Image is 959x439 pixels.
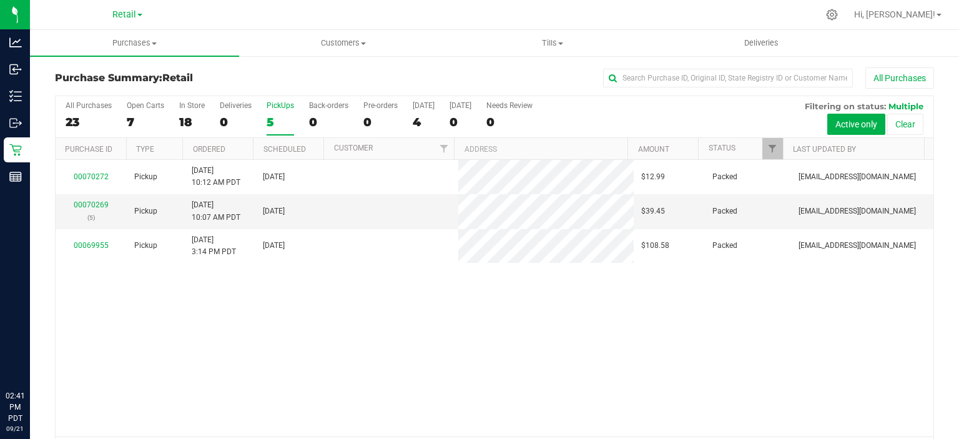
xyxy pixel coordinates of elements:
[450,101,471,110] div: [DATE]
[709,144,735,152] a: Status
[127,115,164,129] div: 7
[66,115,112,129] div: 23
[267,115,294,129] div: 5
[66,101,112,110] div: All Purchases
[127,101,164,110] div: Open Carts
[433,138,454,159] a: Filter
[799,205,916,217] span: [EMAIL_ADDRESS][DOMAIN_NAME]
[805,101,886,111] span: Filtering on status:
[854,9,935,19] span: Hi, [PERSON_NAME]!
[799,240,916,252] span: [EMAIL_ADDRESS][DOMAIN_NAME]
[112,9,136,20] span: Retail
[827,114,885,135] button: Active only
[603,69,853,87] input: Search Purchase ID, Original ID, State Registry ID or Customer Name...
[888,101,923,111] span: Multiple
[136,145,154,154] a: Type
[193,145,225,154] a: Ordered
[65,145,112,154] a: Purchase ID
[454,138,627,160] th: Address
[413,101,435,110] div: [DATE]
[134,240,157,252] span: Pickup
[74,172,109,181] a: 00070272
[824,9,840,21] div: Manage settings
[363,101,398,110] div: Pre-orders
[793,145,856,154] a: Last Updated By
[334,144,373,152] a: Customer
[263,145,306,154] a: Scheduled
[762,138,783,159] a: Filter
[9,117,22,129] inline-svg: Outbound
[220,101,252,110] div: Deliveries
[192,234,236,258] span: [DATE] 3:14 PM PDT
[12,339,50,377] iframe: Resource center
[74,200,109,209] a: 00070269
[74,241,109,250] a: 00069955
[486,115,533,129] div: 0
[179,101,205,110] div: In Store
[449,37,657,49] span: Tills
[220,115,252,129] div: 0
[30,37,239,49] span: Purchases
[448,30,657,56] a: Tills
[865,67,934,89] button: All Purchases
[240,37,448,49] span: Customers
[727,37,795,49] span: Deliveries
[363,115,398,129] div: 0
[239,30,448,56] a: Customers
[179,115,205,129] div: 18
[887,114,923,135] button: Clear
[263,205,285,217] span: [DATE]
[55,72,348,84] h3: Purchase Summary:
[641,240,669,252] span: $108.58
[162,72,193,84] span: Retail
[712,171,737,183] span: Packed
[192,165,240,189] span: [DATE] 10:12 AM PDT
[638,145,669,154] a: Amount
[309,101,348,110] div: Back-orders
[309,115,348,129] div: 0
[6,424,24,433] p: 09/21
[413,115,435,129] div: 4
[134,171,157,183] span: Pickup
[63,212,119,224] p: (5)
[9,170,22,183] inline-svg: Reports
[267,101,294,110] div: PickUps
[134,205,157,217] span: Pickup
[486,101,533,110] div: Needs Review
[799,171,916,183] span: [EMAIL_ADDRESS][DOMAIN_NAME]
[641,171,665,183] span: $12.99
[712,240,737,252] span: Packed
[641,205,665,217] span: $39.45
[263,240,285,252] span: [DATE]
[9,144,22,156] inline-svg: Retail
[6,390,24,424] p: 02:41 PM PDT
[192,199,240,223] span: [DATE] 10:07 AM PDT
[9,90,22,102] inline-svg: Inventory
[712,205,737,217] span: Packed
[9,36,22,49] inline-svg: Analytics
[657,30,866,56] a: Deliveries
[9,63,22,76] inline-svg: Inbound
[30,30,239,56] a: Purchases
[263,171,285,183] span: [DATE]
[450,115,471,129] div: 0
